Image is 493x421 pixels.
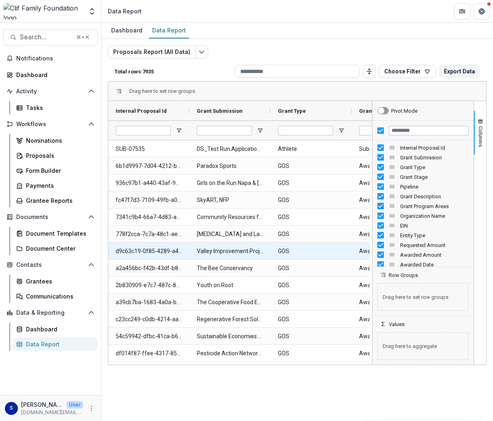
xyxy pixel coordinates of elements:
[116,192,182,208] span: fc47f7d3-7109-49fb-a053-e6778cb560cf
[372,191,474,201] div: Grant Description Column
[359,243,426,260] span: Awarded
[400,155,469,161] span: Grant Submission
[338,127,344,134] button: Open Filter Menu
[195,45,208,58] button: Edit selected report
[75,33,91,42] div: ⌘ + K
[278,192,344,208] span: GOS
[197,175,263,191] span: Girls on the Run Napa & [PERSON_NAME] (DBA Girls on the [GEOGRAPHIC_DATA])
[278,294,344,311] span: GOS
[3,118,98,131] button: Open Workflows
[400,184,469,190] span: Pipeline
[359,294,426,311] span: Awarded
[13,290,98,303] a: Communications
[197,277,263,294] span: Youth on Root
[197,345,263,362] span: Pesticide Action Network [GEOGRAPHIC_DATA]
[278,141,344,157] span: Athlete
[278,243,344,260] span: GOS
[400,213,469,219] span: Organization Name
[400,174,469,180] span: Grant Stage
[359,141,426,157] span: Submitted
[197,209,263,226] span: Community Resources for Science
[13,101,98,114] a: Tasks
[3,52,98,65] button: Notifications
[377,332,469,360] span: Drag here to aggregate
[197,126,252,135] input: Grant Submission Filter Input
[13,275,98,288] a: Grantees
[372,162,474,172] div: Grant Type Column
[116,311,182,328] span: c23cc249-c0db-4214-aa5b-705996d77db2
[359,175,426,191] span: Awarded
[389,272,418,278] span: Row Groups
[3,306,98,319] button: Open Data & Reporting
[108,23,146,39] a: Dashboard
[359,126,414,135] input: Grant Stage Filter Input
[86,3,98,19] button: Open entity switcher
[116,294,182,311] span: a39cb7ba-1683-4a0a-b1dd-f23969223027
[372,278,474,316] div: Row Groups
[400,193,469,200] span: Grant Description
[197,311,263,328] span: Regenerative Forest Solutions
[149,24,189,36] div: Data Report
[372,201,474,211] div: Grant Program Areas Column
[3,3,83,19] img: Clif Family Foundation logo
[372,240,474,250] div: Requested Amount Column
[116,175,182,191] span: 936c97b1-a440-43af-9495-57bed3c6a4a3
[359,158,426,174] span: Awarded
[26,277,91,286] div: Grantees
[372,172,474,182] div: Grant Stage Column
[439,65,480,78] button: Export Data
[16,71,91,79] div: Dashboard
[197,260,263,277] span: The Bee Conservancy
[21,409,83,416] p: [DOMAIN_NAME][EMAIL_ADDRESS][DOMAIN_NAME]
[278,158,344,174] span: GOS
[372,250,474,260] div: Awarded Amount Column
[13,134,98,147] a: Nominations
[197,108,243,114] span: Grant Submission
[21,400,63,409] p: [PERSON_NAME]
[116,328,182,345] span: 54c59942-dfbc-41ca-b6ef-bece7ee4fddc
[26,136,91,145] div: Nominations
[278,277,344,294] span: GOS
[359,311,426,328] span: Awarded
[67,401,83,408] p: User
[474,3,490,19] button: Get Help
[257,127,263,134] button: Open Filter Menu
[197,158,263,174] span: Paradox Sports
[278,126,333,135] input: Grant Type Filter Input
[359,328,426,345] span: Awarded
[129,88,195,94] div: Row Groups
[26,103,91,112] div: Tasks
[108,24,146,36] div: Dashboard
[149,23,189,39] a: Data Report
[108,7,142,15] div: Data Report
[372,327,474,365] div: Values
[16,55,95,62] span: Notifications
[116,126,171,135] input: Internal Proposal Id Filter Input
[359,277,426,294] span: Awarded
[478,126,484,147] span: Columns
[372,143,474,153] div: Internal Proposal Id Column
[26,340,91,348] div: Data Report
[372,153,474,162] div: Grant Submission Column
[372,230,474,240] div: Entity Type Column
[16,88,85,95] span: Activity
[3,68,98,82] a: Dashboard
[391,108,418,114] div: Pivot Mode
[197,294,263,311] span: The Cooperative Food Empowerment Directive
[372,221,474,230] div: EIN Column
[400,223,469,229] span: EIN
[13,179,98,192] a: Payments
[26,196,91,205] div: Grantee Reports
[197,141,263,157] span: DS_Test Run Application [DATE] - 2025 - Athlete Scholarship Application
[3,210,98,223] button: Open Documents
[359,209,426,226] span: Awarded
[10,406,13,411] div: Simran
[400,262,469,268] span: Awarded Date
[400,203,469,209] span: Grant Program Areas
[3,29,98,45] button: Search...
[400,164,469,170] span: Grant Type
[278,226,344,243] span: GOS
[400,242,469,248] span: Requested Amount
[359,226,426,243] span: Awarded
[16,262,85,268] span: Contacts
